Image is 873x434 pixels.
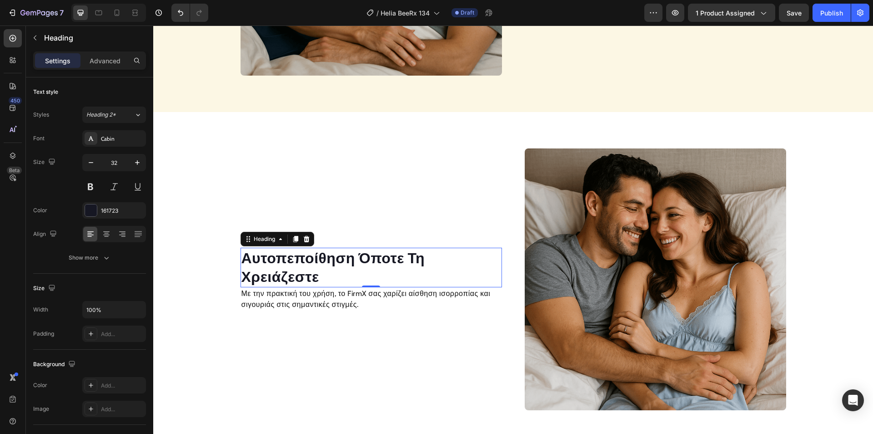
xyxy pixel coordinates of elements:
button: Heading 2* [82,107,146,123]
div: Cabin [101,135,144,143]
iframe: Design area [153,26,873,434]
button: 1 product assigned [688,4,775,22]
span: Save [787,9,802,17]
div: Color [33,381,47,389]
div: Color [33,206,47,214]
div: Undo/Redo [171,4,208,22]
div: Publish [820,8,843,18]
div: Image [33,405,49,413]
input: Auto [83,301,145,318]
div: Align [33,228,59,240]
span: Heading 2* [86,111,116,119]
span: Helia BeeRx 134 [381,8,430,18]
p: Settings [45,56,70,66]
p: 7 [60,7,64,18]
div: Beta [7,167,22,174]
div: Background [33,358,77,371]
div: Padding [33,330,54,338]
div: Add... [101,405,144,414]
button: Publish [813,4,851,22]
div: Show more [69,253,111,262]
span: Draft [461,9,474,17]
div: Size [33,282,57,295]
span: 1 product assigned [696,8,755,18]
div: Add... [101,382,144,390]
div: 161723 [101,207,144,215]
div: 450 [9,97,22,104]
div: Styles [33,111,49,119]
div: Font [33,134,45,143]
span: / [376,8,379,18]
div: Size [33,156,57,168]
div: Text style [33,88,58,96]
p: Heading [44,32,142,43]
img: gempages_576527900862317394-4b145025-8c9f-4de4-82fd-bf9b8311aba7.png [371,123,633,385]
button: 7 [4,4,68,22]
p: Advanced [90,56,120,66]
div: Open Intercom Messenger [842,389,864,411]
button: Show more [33,250,146,266]
div: Add... [101,330,144,338]
div: Width [33,306,48,314]
button: Save [779,4,809,22]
